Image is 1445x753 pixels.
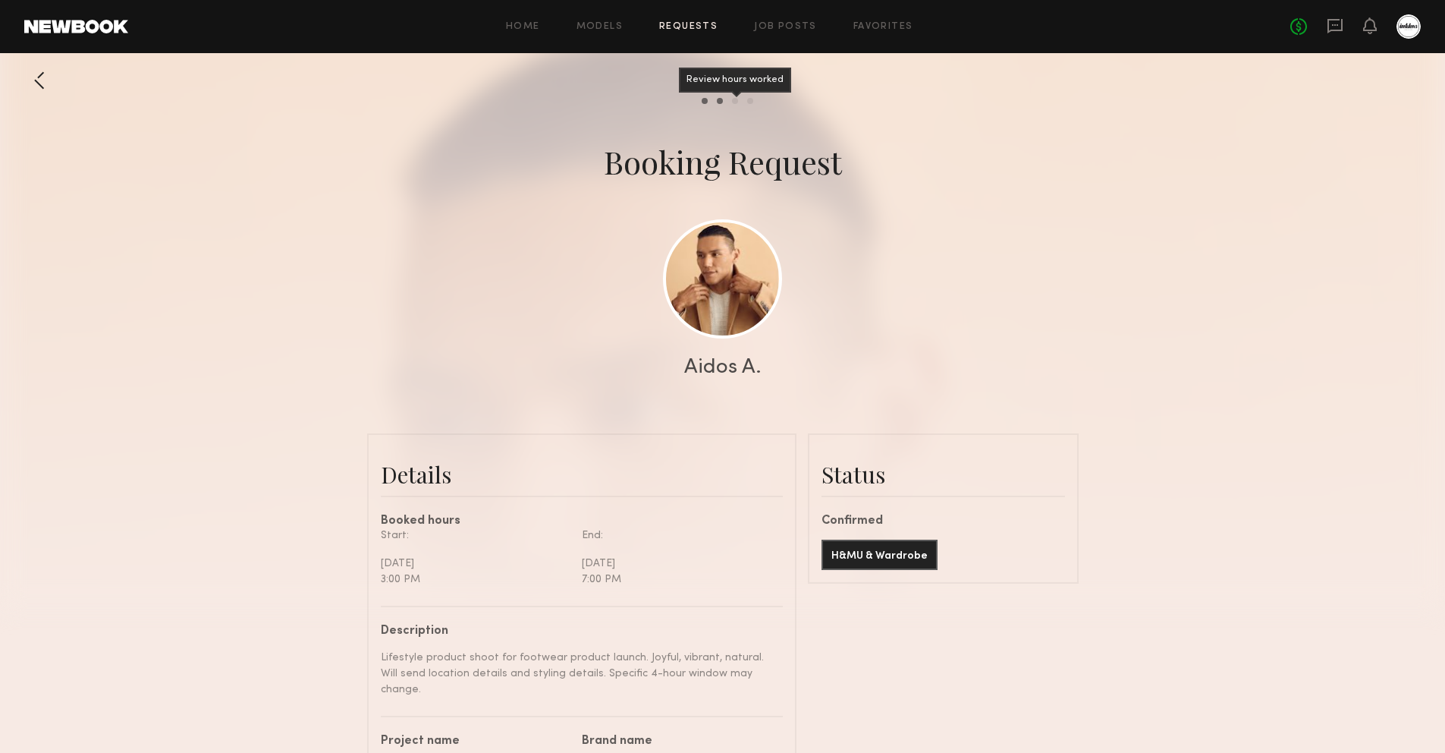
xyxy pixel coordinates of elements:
div: Start: [381,528,570,543]
div: [DATE] [582,556,771,572]
div: Brand name [582,736,771,748]
div: 7:00 PM [582,572,771,588]
div: Aidos A. [684,357,762,378]
div: Confirmed [821,515,1065,528]
a: Job Posts [754,22,817,32]
button: H&MU & Wardrobe [821,540,938,570]
a: Home [506,22,540,32]
div: Description [381,625,771,638]
a: Requests [659,22,718,32]
div: Review hours worked [679,68,791,93]
div: [DATE] [381,556,570,572]
div: Details [381,459,783,490]
div: 3:00 PM [381,572,570,588]
div: Project name [381,736,570,748]
div: Booked hours [381,515,783,528]
div: Status [821,459,1065,490]
a: Favorites [853,22,913,32]
div: Lifestyle product shoot for footwear product launch. Joyful, vibrant, natural. Will send location... [381,650,771,698]
a: Models [576,22,623,32]
div: Booking Request [604,140,842,183]
div: End: [582,528,771,543]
